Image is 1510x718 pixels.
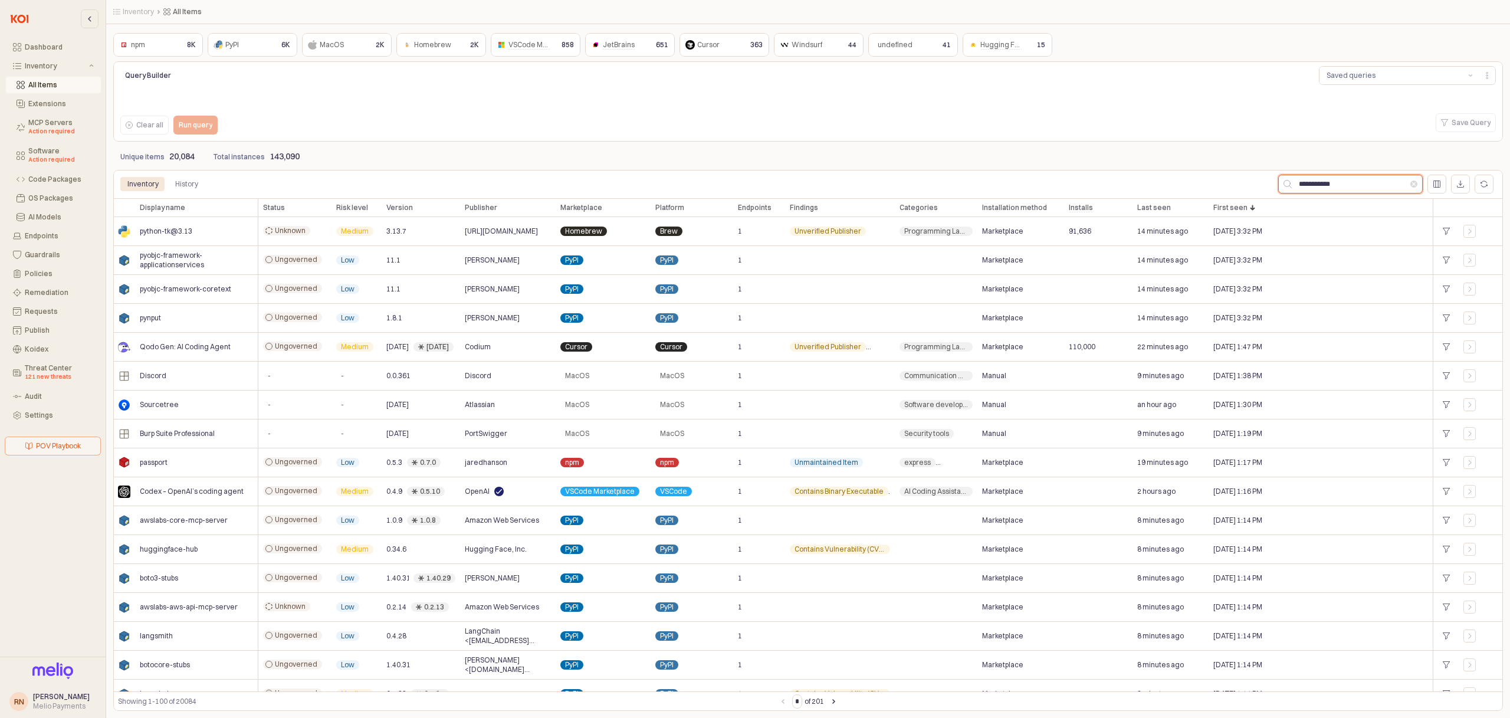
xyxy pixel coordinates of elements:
span: Low [341,516,354,525]
span: 9 minutes ago [1137,371,1184,381]
p: 858 [562,40,574,50]
div: MCP Servers [28,119,94,136]
span: 8 minutes ago [1137,545,1184,554]
span: Programming Languages [904,342,968,352]
span: Software development tools [904,400,968,409]
button: Extensions [6,96,101,112]
div: + [1438,686,1454,701]
p: 44 [848,40,856,50]
span: PyPI [565,255,579,265]
p: Clear all [136,120,163,130]
span: 8 minutes ago [1137,573,1184,583]
button: Dashboard [6,39,101,55]
span: [DATE] 1:17 PM [1213,458,1262,467]
button: RN [9,692,28,711]
span: Medium [341,487,369,496]
div: Audit [25,392,94,401]
span: 0.0.361 [386,371,411,381]
span: Contains Vulnerability (CVSS Critical) [795,545,885,554]
div: Homebrew2K [396,33,486,57]
span: Categories [900,203,938,212]
div: Inventory [25,62,87,70]
span: - [268,371,271,381]
span: Qodo Gen: AI Coding Agent [140,342,231,352]
span: Publisher [465,203,497,212]
button: Clear all [120,116,169,135]
span: 1 [738,400,742,409]
span: [DATE] [386,400,409,409]
span: VSCode Marketplace [508,40,578,50]
span: Marketplace [982,284,1023,294]
div: + [1438,281,1454,297]
button: All Items [6,77,101,93]
div: 1.0.8 [420,516,436,525]
span: JetBrains [603,40,635,50]
span: Installation method [982,203,1047,212]
span: Marketplace [982,313,1023,323]
span: Codium [465,342,491,352]
span: [DATE] 3:32 PM [1213,255,1262,265]
button: Remediation [6,284,101,301]
button: Saved queries [1319,67,1463,84]
button: Settings [6,407,101,424]
div: Endpoints [25,232,94,240]
div: + [1438,339,1454,355]
div: Settings [25,411,94,419]
span: Programming Language Tools [904,227,968,236]
span: 1.8.1 [386,313,402,323]
span: Ungoverned [275,515,317,524]
span: npm [660,458,674,467]
span: 1.40.31 [386,573,409,583]
span: VSCode Marketplace [565,487,635,496]
span: pynput [140,313,161,323]
div: 0.7.0 [420,458,436,467]
span: Ungoverned [275,573,317,582]
button: Audit [6,388,101,405]
div: + [1438,397,1454,412]
span: Sourcetree [140,400,179,409]
span: Low [341,573,354,583]
button: Koidex [6,341,101,358]
span: Medium [341,342,369,352]
div: Windsurf [792,39,822,51]
button: AI Models [6,209,101,225]
div: OS Packages [28,194,94,202]
button: Publish [6,322,101,339]
span: [DATE] 3:32 PM [1213,313,1262,323]
span: MacOS [565,429,589,438]
button: Inventory [6,58,101,74]
span: VSCode [660,487,687,496]
span: PyPI [565,284,579,294]
span: [DATE] 1:38 PM [1213,371,1262,381]
div: Policies [25,270,94,278]
label: of 201 [805,696,824,707]
div: + [1438,455,1454,470]
div: 121 new threats [25,372,94,382]
button: Endpoints [6,228,101,244]
span: 1 [738,458,742,467]
span: 14 minutes ago [1137,313,1188,323]
span: Homebrew [565,227,602,236]
span: 8 minutes ago [1137,516,1184,525]
span: python-tk@3.13 [140,227,192,236]
span: Marketplace [982,487,1023,496]
span: Marketplace [982,227,1023,236]
span: 9 minutes ago [1137,429,1184,438]
div: History [168,177,205,191]
div: Koidex [25,345,94,353]
span: Hugging Face [980,40,1028,50]
button: Guardrails [6,247,101,263]
div: Requests [25,307,94,316]
div: AI Models [28,213,94,221]
div: History [175,177,198,191]
span: Security tools [904,429,949,438]
button: Software [6,143,101,169]
p: 20,084 [169,150,195,163]
span: [PERSON_NAME] [465,255,520,265]
span: Manual [982,400,1006,409]
span: [PERSON_NAME] [465,284,520,294]
div: Action required [28,127,94,136]
span: [DATE] 3:32 PM [1213,284,1262,294]
span: 0.5.3 [386,458,402,467]
span: Unknown [275,226,306,235]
